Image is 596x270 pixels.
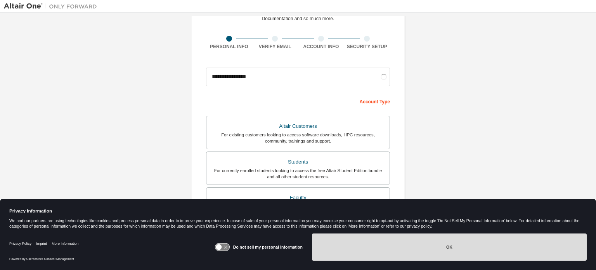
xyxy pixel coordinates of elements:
div: Personal Info [206,44,252,50]
div: Altair Customers [211,121,385,132]
div: For currently enrolled students looking to access the free Altair Student Edition bundle and all ... [211,167,385,180]
div: Students [211,157,385,167]
div: Verify Email [252,44,298,50]
div: Security Setup [344,44,390,50]
div: Account Info [298,44,344,50]
div: Faculty [211,192,385,203]
img: Altair One [4,2,101,10]
div: Account Type [206,95,390,107]
div: For existing customers looking to access software downloads, HPC resources, community, trainings ... [211,132,385,144]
